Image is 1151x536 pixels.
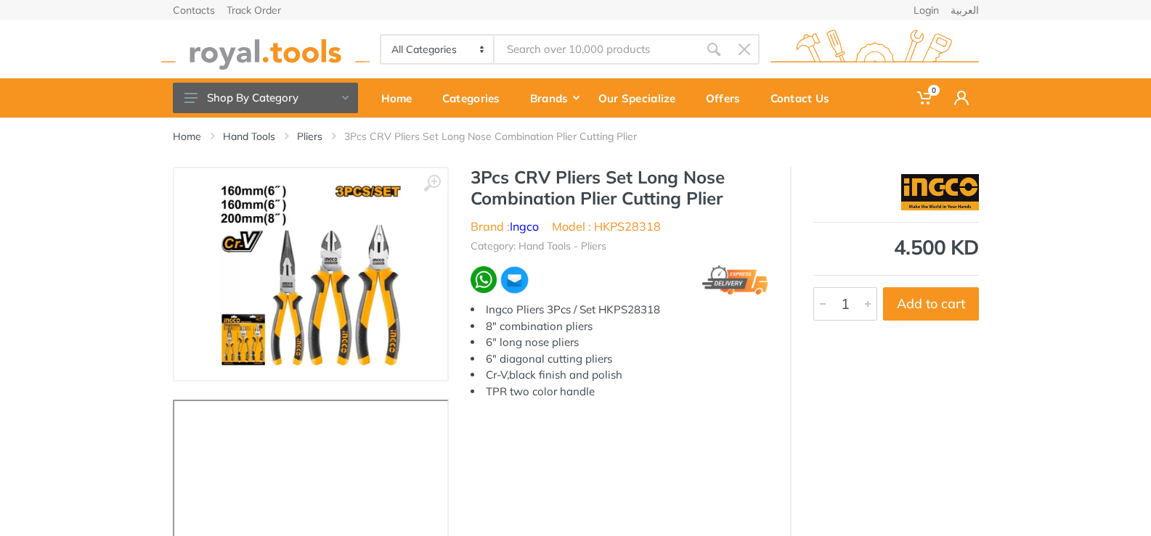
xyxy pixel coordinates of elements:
div: Categories [432,83,520,113]
li: 6″ diagonal cutting pliers [471,351,768,368]
a: Offers [696,78,760,117]
a: 0 [907,78,944,117]
li: 8″ combination pliers [471,318,768,335]
img: wa.webp [471,266,497,293]
li: 3Pcs CRV Pliers Set Long Nose Combination Plier Cutting Plier [344,129,659,144]
img: ma.webp [500,265,529,295]
img: royal.tools Logo [161,30,370,70]
li: Category: Hand Tools - Pliers [471,239,606,254]
img: express.png [702,265,768,295]
a: Hand Tools [223,129,275,144]
button: Add to cart [883,287,979,321]
div: Brands [520,83,588,113]
div: Offers [696,83,760,113]
img: Royal Tools - 3Pcs CRV Pliers Set Long Nose Combination Plier Cutting Plier [219,183,403,366]
li: Brand : [471,218,539,235]
a: العربية [951,5,979,15]
a: Contact Us [760,78,850,117]
div: 4.500 KD [813,237,979,257]
a: Ingco [510,219,539,234]
nav: breadcrumb [173,129,979,144]
li: Model : HKPS28318 [552,218,661,235]
button: Shop By Category [173,83,358,113]
a: Login [914,5,939,15]
select: Category [381,36,495,63]
li: 6″ long nose pliers [471,334,768,351]
div: Contact Us [760,83,850,113]
div: Our Specialize [588,83,696,113]
a: Contacts [173,5,215,15]
a: Categories [432,78,520,117]
li: Cr-V,black finish and polish [471,367,768,384]
span: 0 [928,85,940,96]
a: Home [371,78,432,117]
li: TPR two color handle [471,384,768,400]
a: Track Order [227,5,281,15]
a: Home [173,129,201,144]
a: Pliers [297,129,322,144]
input: Site search [495,34,698,65]
li: Ingco Pliers 3Pcs / Set HKPS28318 [471,302,768,318]
img: Ingco [901,174,979,210]
h1: 3Pcs CRV Pliers Set Long Nose Combination Plier Cutting Plier [471,167,768,209]
a: Our Specialize [588,78,696,117]
img: royal.tools Logo [770,30,979,70]
div: Home [371,83,432,113]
